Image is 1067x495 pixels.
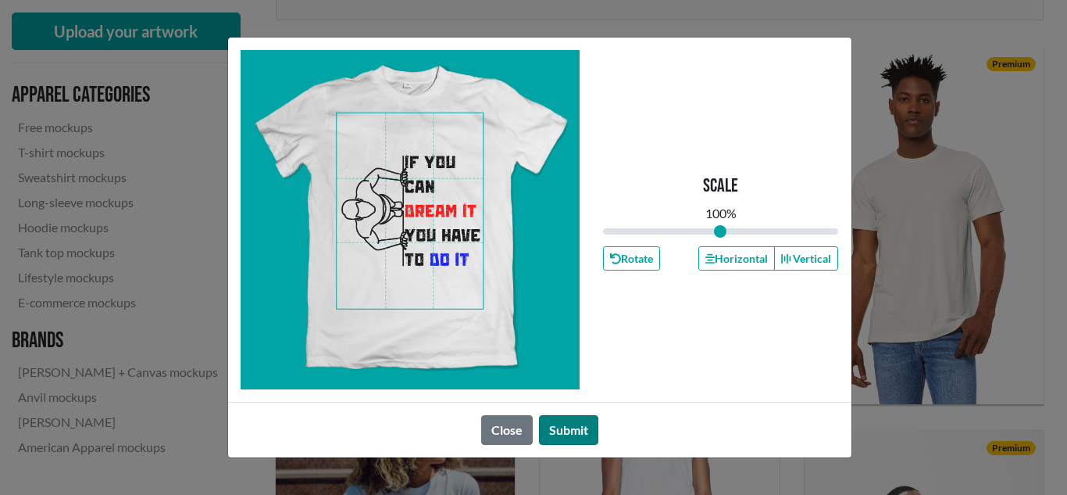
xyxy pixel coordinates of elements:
button: Submit [539,415,598,445]
p: Scale [703,175,738,198]
button: Rotate [603,246,660,271]
button: Close [481,415,533,445]
div: 100 % [705,204,737,223]
button: Horizontal [698,246,775,271]
button: Vertical [774,246,838,271]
